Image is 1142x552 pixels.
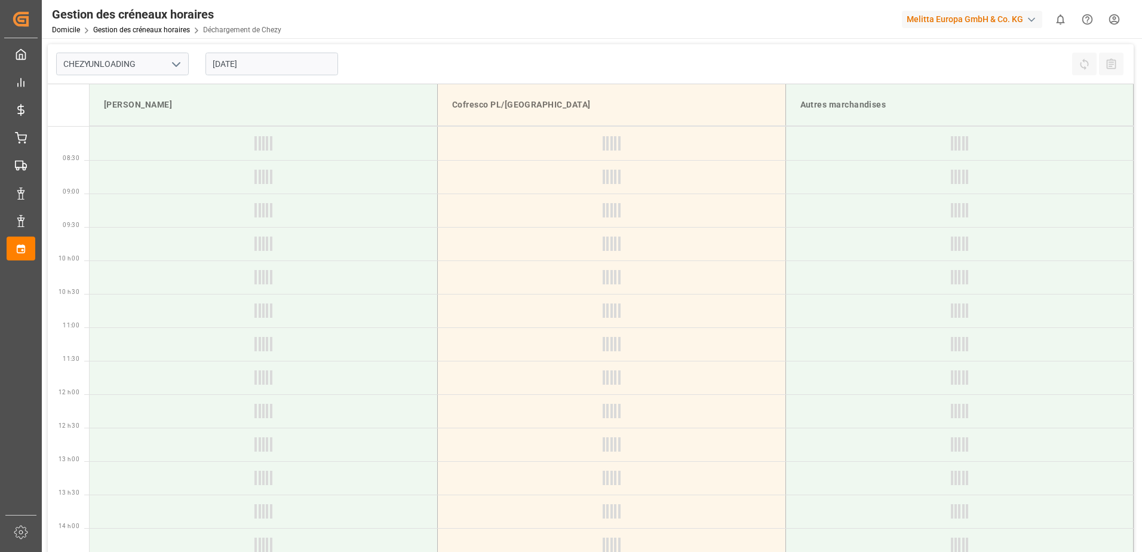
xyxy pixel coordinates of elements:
[59,523,79,529] span: 14 h 00
[447,94,776,116] div: Cofresco PL/[GEOGRAPHIC_DATA]
[1047,6,1074,33] button: Afficher 0 nouvelles notifications
[63,222,79,228] span: 09:30
[59,422,79,429] span: 12 h 30
[907,13,1023,26] font: Melitta Europa GmbH & Co. KG
[93,26,190,34] a: Gestion des créneaux horaires
[63,188,79,195] span: 09:00
[59,389,79,395] span: 12 h 00
[63,355,79,362] span: 11:30
[99,94,428,116] div: [PERSON_NAME]
[59,456,79,462] span: 13 h 00
[52,26,80,34] a: Domicile
[1074,6,1101,33] button: Centre d’aide
[52,5,281,23] div: Gestion des créneaux horaires
[63,322,79,329] span: 11:00
[63,155,79,161] span: 08:30
[59,489,79,496] span: 13 h 30
[59,255,79,262] span: 10 h 00
[205,53,338,75] input: JJ-MM-AAAA
[902,8,1047,30] button: Melitta Europa GmbH & Co. KG
[167,55,185,73] button: Ouvrir le menu
[59,289,79,295] span: 10 h 30
[56,53,189,75] input: Type à rechercher/sélectionner
[796,94,1124,116] div: Autres marchandises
